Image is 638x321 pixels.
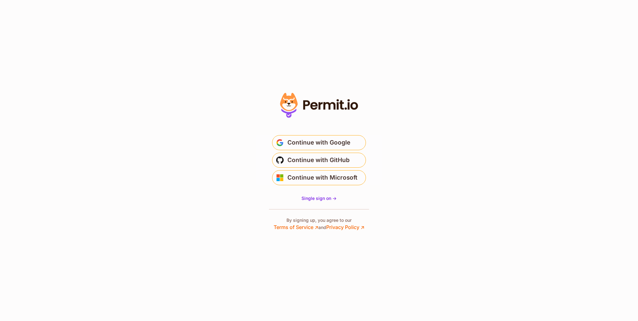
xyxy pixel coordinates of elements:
[287,173,357,183] span: Continue with Microsoft
[326,224,364,230] a: Privacy Policy ↗
[301,195,337,201] a: Single sign on ->
[272,153,366,168] button: Continue with GitHub
[287,138,350,148] span: Continue with Google
[272,170,366,185] button: Continue with Microsoft
[274,224,318,230] a: Terms of Service ↗
[287,155,350,165] span: Continue with GitHub
[274,217,364,231] p: By signing up, you agree to our and
[272,135,366,150] button: Continue with Google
